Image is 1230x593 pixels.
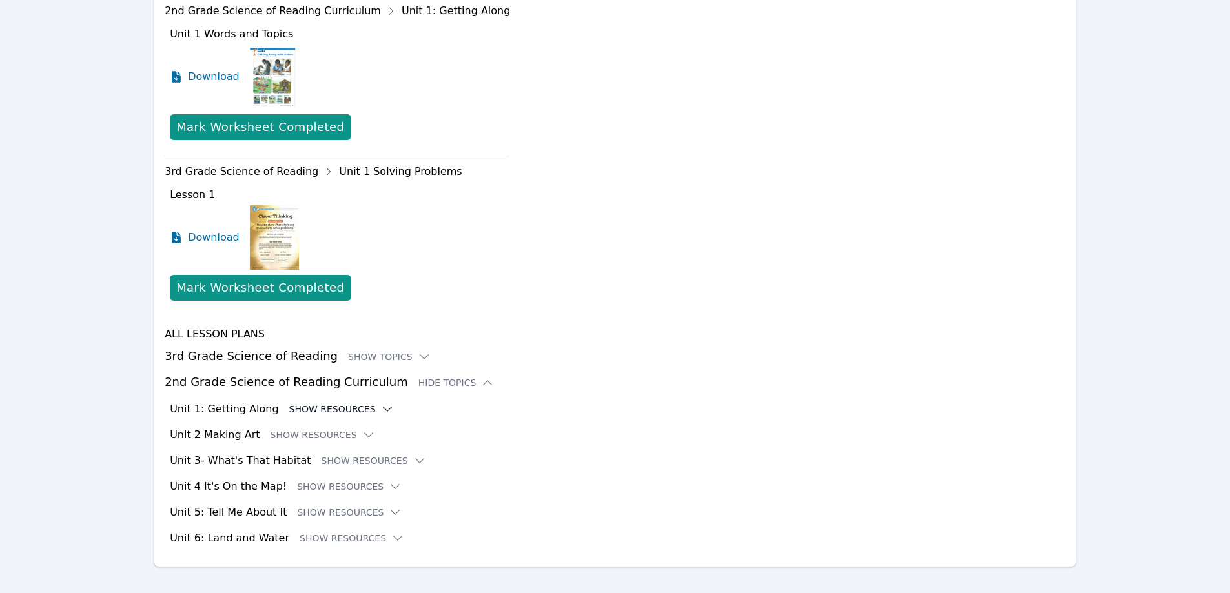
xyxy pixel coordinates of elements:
[300,532,404,545] button: Show Resources
[165,161,510,182] div: 3rd Grade Science of Reading Unit 1 Solving Problems
[170,28,293,40] span: Unit 1 Words and Topics
[176,279,344,297] div: Mark Worksheet Completed
[188,69,240,85] span: Download
[348,350,431,363] button: Show Topics
[170,205,240,270] a: Download
[170,188,215,201] span: Lesson 1
[322,454,426,467] button: Show Resources
[297,480,402,493] button: Show Resources
[165,373,1065,391] h3: 2nd Grade Science of Reading Curriculum
[165,347,1065,365] h3: 3rd Grade Science of Reading
[297,506,402,519] button: Show Resources
[170,45,240,109] a: Download
[418,376,495,389] button: Hide Topics
[165,327,1065,342] h4: All Lesson Plans
[170,453,311,468] h3: Unit 3- What's That Habitat
[170,401,278,417] h3: Unit 1: Getting Along
[170,530,289,546] h3: Unit 6: Land and Water
[165,1,510,21] div: 2nd Grade Science of Reading Curriculum Unit 1: Getting Along
[188,230,240,245] span: Download
[176,118,344,136] div: Mark Worksheet Completed
[170,427,260,443] h3: Unit 2 Making Art
[170,505,287,520] h3: Unit 5: Tell Me About It
[289,403,394,416] button: Show Resources
[170,114,351,140] button: Mark Worksheet Completed
[170,275,351,301] button: Mark Worksheet Completed
[271,428,375,441] button: Show Resources
[170,479,287,494] h3: Unit 4 It's On the Map!
[250,205,299,270] img: Lesson 1
[250,45,296,109] img: Unit 1 Words and Topics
